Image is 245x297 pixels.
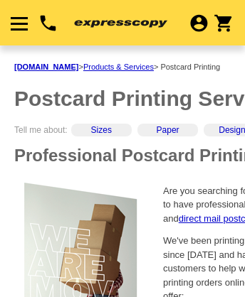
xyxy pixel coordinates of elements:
[189,13,209,34] i: account_circle
[157,125,179,135] a: Paper
[14,63,220,71] span: > > Postcard Printing
[214,17,234,35] a: shopping_cart
[38,13,58,34] a: local_phone
[83,63,154,71] a: Products & Services
[91,125,112,135] a: Sizes
[189,17,209,35] a: account_circle
[214,13,234,34] i: shopping_cart
[14,63,78,71] a: [DOMAIN_NAME]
